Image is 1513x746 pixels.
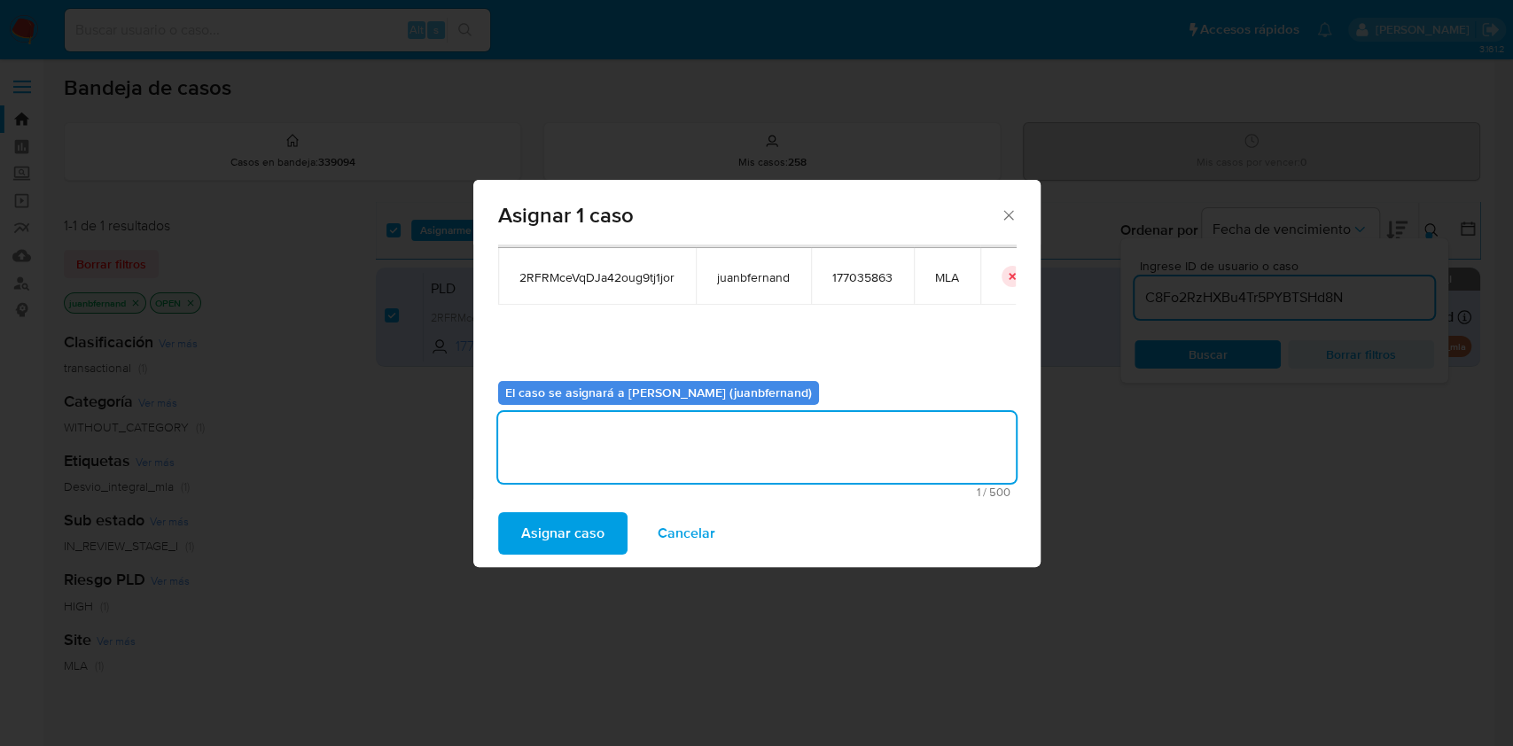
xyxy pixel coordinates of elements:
[935,269,959,285] span: MLA
[832,269,893,285] span: 177035863
[521,514,604,553] span: Asignar caso
[473,180,1041,567] div: assign-modal
[498,205,1001,226] span: Asignar 1 caso
[635,512,738,555] button: Cancelar
[1002,266,1023,287] button: icon-button
[1000,206,1016,222] button: Cerrar ventana
[717,269,790,285] span: juanbfernand
[503,486,1010,498] span: Máximo 500 caracteres
[658,514,715,553] span: Cancelar
[498,512,628,555] button: Asignar caso
[519,269,675,285] span: 2RFRMceVqDJa42oug9tj1jor
[505,384,812,401] b: El caso se asignará a [PERSON_NAME] (juanbfernand)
